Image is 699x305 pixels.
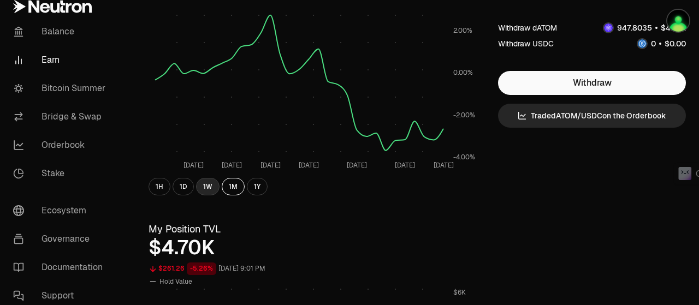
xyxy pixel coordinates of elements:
[187,262,216,275] div: -5.26%
[4,74,118,103] a: Bitcoin Summer
[149,222,476,237] h3: My Position TVL
[149,178,170,195] button: 1H
[667,10,689,32] img: Kycka wallet
[4,159,118,188] a: Stake
[453,26,472,35] tspan: 2.00%
[260,161,281,170] tspan: [DATE]
[4,225,118,253] a: Governance
[395,161,415,170] tspan: [DATE]
[434,161,454,170] tspan: [DATE]
[222,161,242,170] tspan: [DATE]
[347,161,367,170] tspan: [DATE]
[453,153,475,162] tspan: -4.00%
[218,262,265,275] div: [DATE] 9:01 PM
[4,196,118,225] a: Ecosystem
[638,39,647,48] img: USDC Logo
[158,262,185,275] div: $261.26
[247,178,268,195] button: 1Y
[4,131,118,159] a: Orderbook
[4,46,118,74] a: Earn
[173,178,194,195] button: 1D
[222,178,245,195] button: 1M
[299,161,319,170] tspan: [DATE]
[183,161,204,170] tspan: [DATE]
[159,277,192,286] span: Hold Value
[498,104,686,128] a: TradedATOM/USDCon the Orderbook
[453,288,466,297] tspan: $6K
[4,103,118,131] a: Bridge & Swap
[453,68,473,77] tspan: 0.00%
[196,178,220,195] button: 1W
[604,23,613,32] img: dATOM Logo
[453,111,475,119] tspan: -2.00%
[498,71,686,95] button: Withdraw
[4,17,118,46] a: Balance
[498,38,554,49] div: Withdraw USDC
[498,22,557,33] div: Withdraw dATOM
[4,253,118,282] a: Documentation
[149,237,476,259] div: $4.70K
